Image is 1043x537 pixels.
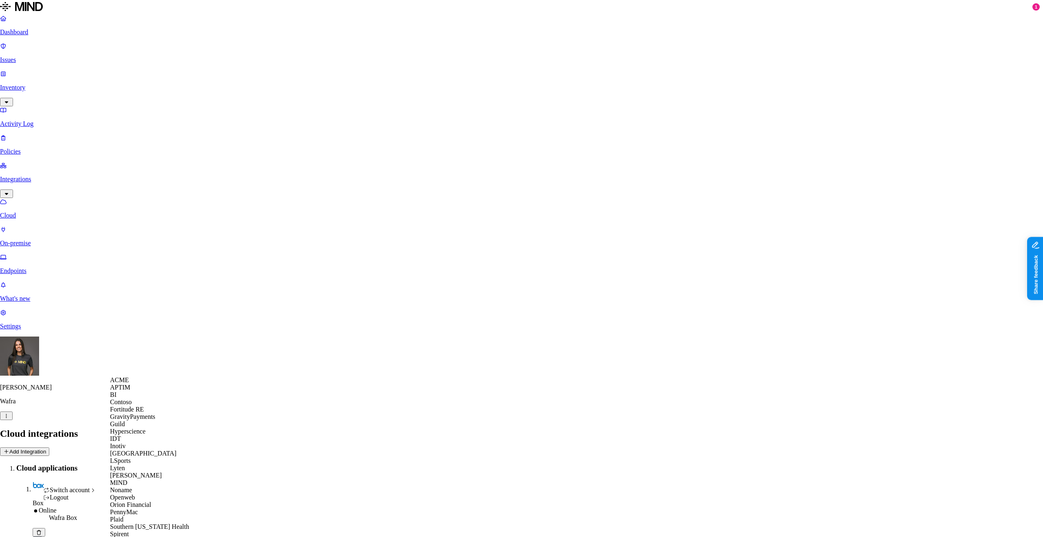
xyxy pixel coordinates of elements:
[110,472,162,479] span: [PERSON_NAME]
[110,494,135,501] span: Openweb
[110,406,144,413] span: Fortitude RE
[110,464,125,471] span: Lyten
[110,479,128,486] span: MIND
[110,523,189,530] span: Southern [US_STATE] Health
[110,508,138,515] span: PennyMac
[50,486,90,493] span: Switch account
[110,398,132,405] span: Contoso
[110,450,176,457] span: [GEOGRAPHIC_DATA]
[110,376,129,383] span: ACME
[110,428,145,435] span: Hyperscience
[110,486,132,493] span: Noname
[110,435,121,442] span: IDT
[43,494,96,501] div: Logout
[110,516,123,523] span: Plaid
[110,442,125,449] span: Inotiv
[110,391,117,398] span: BI
[110,420,125,427] span: Guild
[110,457,131,464] span: LSports
[110,501,151,508] span: Orion Financial
[110,413,155,420] span: GravityPayments
[110,384,130,391] span: APTIM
